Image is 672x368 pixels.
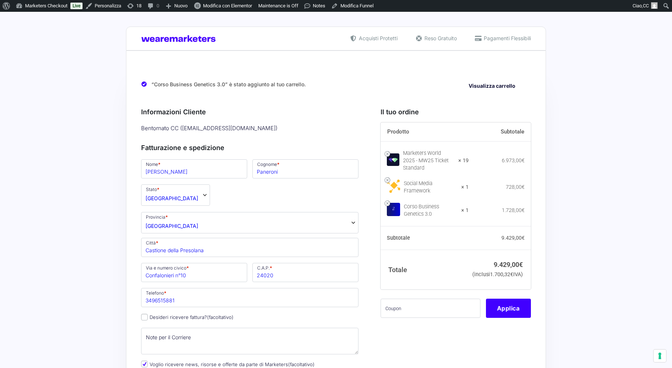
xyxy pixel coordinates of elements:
span: (facoltativo) [288,361,315,367]
span: Bergamo [146,222,198,230]
span: 1.700,32 [490,271,513,278]
button: Applica [486,299,531,318]
th: Subtotale [381,226,469,250]
span: Acquisti Protetti [357,34,398,42]
img: Corso Business Genetics 3.0 [387,203,400,216]
h3: Fatturazione e spedizione [141,143,358,153]
bdi: 9.429,00 [501,235,525,241]
input: Desideri ricevere fattura?(facoltativo) [141,314,148,320]
bdi: 6.973,00 [502,157,525,163]
span: CC [643,3,649,8]
span: Italia [146,194,198,202]
input: Via e numero civico * [141,263,247,282]
input: Telefono * [141,288,358,307]
div: Marketers World 2025 - MW25 Ticket Standard [403,150,454,172]
bdi: 728,00 [506,184,525,190]
input: Coupon [381,299,480,318]
div: Social Media Framework [404,180,457,195]
span: € [522,235,525,241]
img: Social Media Framework [387,180,400,193]
img: Marketers World 2025 - MW25 Ticket Standard [387,153,399,166]
bdi: 9.429,00 [494,261,523,268]
input: Cognome * [252,159,358,178]
strong: × 1 [461,207,469,214]
input: Voglio ricevere news, risorse e offerte da parte di Marketers(facoltativo) [141,361,148,367]
span: Reso Gratuito [423,34,457,42]
span: Stato [141,184,210,206]
label: Voglio ricevere news, risorse e offerte da parte di Marketers [141,361,315,367]
th: Prodotto [381,122,469,142]
strong: × 19 [458,157,469,164]
a: Visualizza carrello [463,80,521,92]
label: Desideri ricevere fattura? [141,314,234,320]
a: Live [70,3,83,9]
span: € [519,261,523,268]
button: Le tue preferenze relative al consenso per le tecnologie di tracciamento [654,350,666,362]
h3: Il tuo ordine [381,107,531,117]
span: (facoltativo) [207,314,234,320]
span: € [522,157,525,163]
div: Bentornato CC ( [EMAIL_ADDRESS][DOMAIN_NAME] ) [139,122,361,135]
strong: × 1 [461,184,469,191]
input: Nome * [141,159,247,178]
th: Subtotale [469,122,531,142]
span: Modifica con Elementor [203,3,252,8]
input: Città * [141,238,358,257]
bdi: 1.728,00 [502,207,525,213]
div: “Corso Business Genetics 3.0” è stato aggiunto al tuo carrello. [141,75,531,94]
span: € [522,207,525,213]
span: € [510,271,513,278]
small: (inclusi IVA) [472,271,523,278]
span: Pagamenti Flessibili [482,34,531,42]
iframe: Customerly Messenger Launcher [6,339,28,361]
th: Totale [381,250,469,289]
input: C.A.P. * [252,263,358,282]
span: Provincia [141,212,358,233]
span: € [522,184,525,190]
h3: Informazioni Cliente [141,107,358,117]
div: Corso Business Genetics 3.0 [404,203,457,218]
